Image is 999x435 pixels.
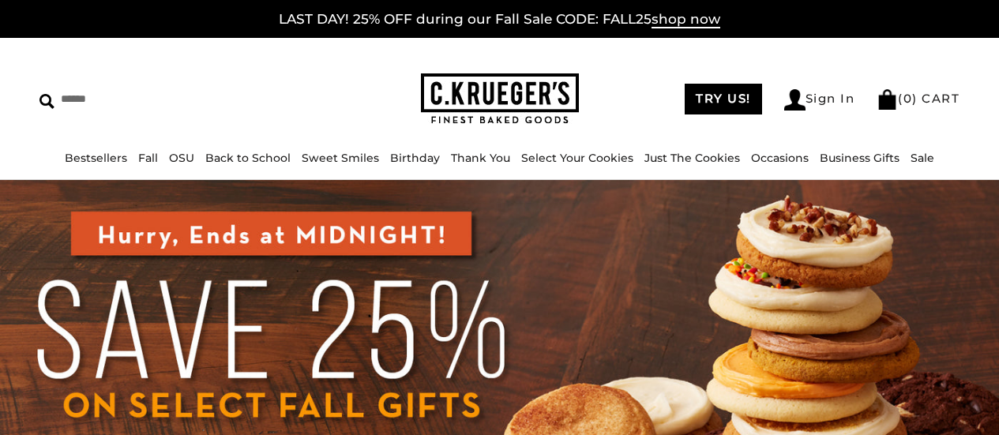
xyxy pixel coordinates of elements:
[279,11,720,28] a: LAST DAY! 25% OFF during our Fall Sale CODE: FALL25shop now
[644,151,740,165] a: Just The Cookies
[685,84,762,114] a: TRY US!
[877,89,898,110] img: Bag
[751,151,809,165] a: Occasions
[451,151,510,165] a: Thank You
[169,151,194,165] a: OSU
[39,87,250,111] input: Search
[138,151,158,165] a: Fall
[820,151,899,165] a: Business Gifts
[903,91,913,106] span: 0
[877,91,960,106] a: (0) CART
[784,89,855,111] a: Sign In
[521,151,633,165] a: Select Your Cookies
[911,151,934,165] a: Sale
[390,151,440,165] a: Birthday
[421,73,579,125] img: C.KRUEGER'S
[65,151,127,165] a: Bestsellers
[784,89,806,111] img: Account
[652,11,720,28] span: shop now
[39,94,54,109] img: Search
[205,151,291,165] a: Back to School
[302,151,379,165] a: Sweet Smiles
